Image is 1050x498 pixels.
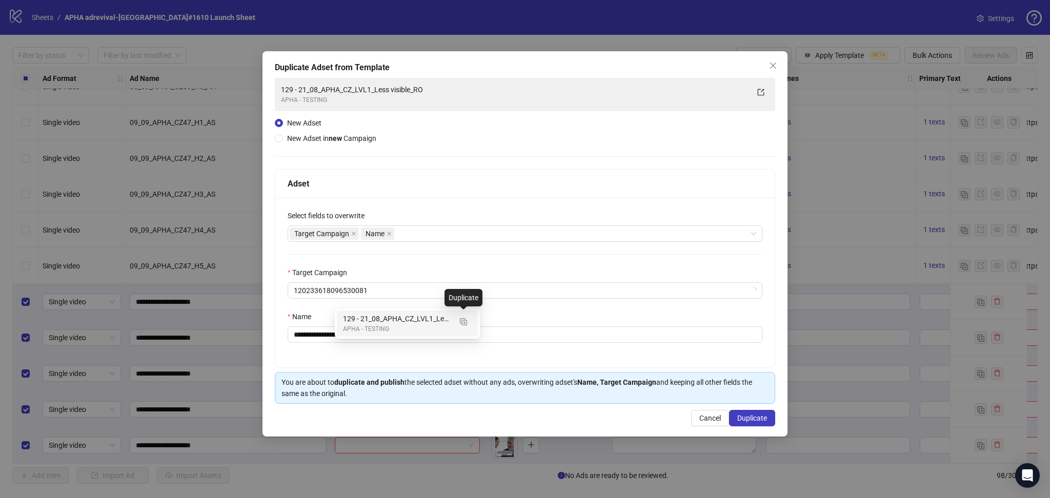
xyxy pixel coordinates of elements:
[577,378,656,386] strong: Name, Target Campaign
[729,410,775,426] button: Duplicate
[288,311,318,322] label: Name
[1015,463,1040,488] div: Open Intercom Messenger
[288,267,354,278] label: Target Campaign
[769,61,777,70] span: close
[294,228,349,239] span: Target Campaign
[288,326,762,343] input: Name
[387,231,392,236] span: close
[351,231,356,236] span: close
[737,414,767,422] span: Duplicate
[337,310,478,337] div: 129 - 21_08_APHA_CZ_LVL1_Less visible_RO
[366,228,385,239] span: Name
[460,318,467,325] img: Duplicate
[765,57,781,74] button: Close
[287,119,321,127] span: New Adset
[288,177,762,190] div: Adset
[757,89,764,96] span: export
[287,134,376,142] span: New Adset in Campaign
[275,61,775,74] div: Duplicate Adset from Template
[343,313,451,324] div: 129 - 21_08_APHA_CZ_LVL1_Less visible_RO
[699,414,721,422] span: Cancel
[281,95,749,105] div: APHA - TESTING
[334,378,405,386] strong: duplicate and publish
[294,283,756,298] span: 120233618096530081
[281,84,749,95] div: 129 - 21_08_APHA_CZ_LVL1_Less visible_RO
[691,410,729,426] button: Cancel
[288,210,371,221] label: Select fields to overwrite
[290,227,359,240] span: Target Campaign
[445,289,482,306] div: Duplicate
[361,227,394,240] span: Name
[343,324,451,334] div: APHA - TESTING
[329,134,342,142] strong: new
[281,377,769,399] div: You are about to the selected adset without any ads, overwriting adset's and keeping all other fi...
[455,313,472,329] button: Duplicate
